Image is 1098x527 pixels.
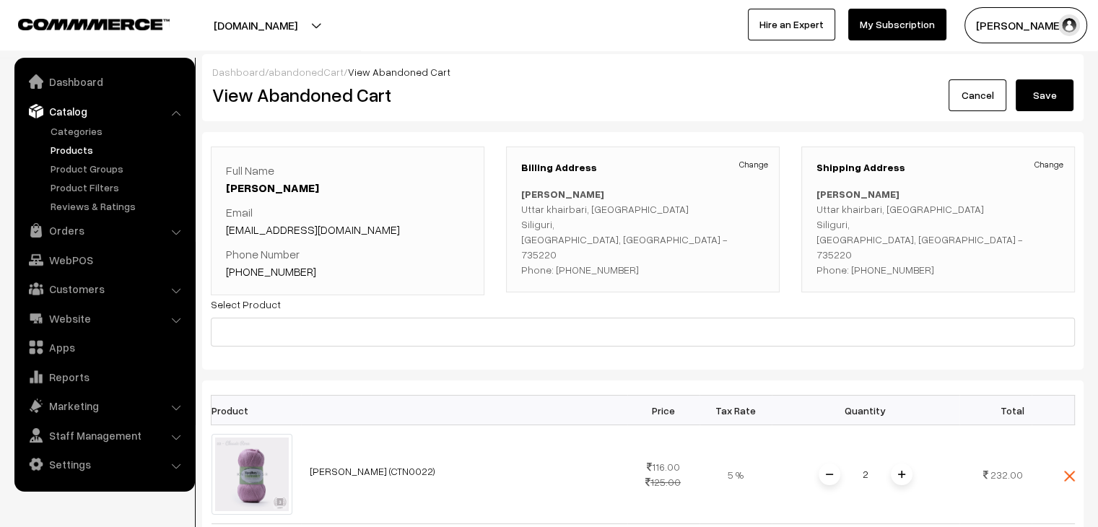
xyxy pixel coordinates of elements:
[18,334,190,360] a: Apps
[521,188,604,200] b: [PERSON_NAME]
[226,204,469,238] p: Email
[226,222,400,237] a: [EMAIL_ADDRESS][DOMAIN_NAME]
[226,162,469,196] p: Full Name
[816,188,899,200] b: [PERSON_NAME]
[728,469,744,481] span: 5 %
[55,85,129,95] div: Domain Overview
[47,123,190,139] a: Categories
[211,297,281,312] label: Select Product
[18,247,190,273] a: WebPOS
[18,276,190,302] a: Customers
[1058,14,1080,36] img: user
[348,66,450,78] span: View Abandoned Cart
[816,162,1060,174] h3: Shipping Address
[18,19,170,30] img: COMMMERCE
[144,84,155,95] img: tab_keywords_by_traffic_grey.svg
[18,98,190,124] a: Catalog
[521,162,764,174] h3: Billing Address
[226,180,319,195] a: [PERSON_NAME]
[310,465,435,477] a: [PERSON_NAME] (CTN0022)
[40,23,71,35] div: v 4.0.25
[18,69,190,95] a: Dashboard
[627,425,700,524] td: 116.00
[226,264,316,279] a: [PHONE_NUMBER]
[38,38,159,49] div: Domain: [DOMAIN_NAME]
[748,9,835,40] a: Hire an Expert
[627,396,700,425] th: Price
[964,7,1087,43] button: [PERSON_NAME]…
[212,434,292,515] img: 1000052418.jpg
[700,396,772,425] th: Tax Rate
[160,85,243,95] div: Keywords by Traffic
[226,245,469,280] p: Phone Number
[18,364,190,390] a: Reports
[18,217,190,243] a: Orders
[959,396,1032,425] th: Total
[47,180,190,195] a: Product Filters
[269,66,344,78] a: abandonedCart
[521,186,764,277] p: Uttar khairbari, [GEOGRAPHIC_DATA] Siliguri, [GEOGRAPHIC_DATA], [GEOGRAPHIC_DATA] - 735220 Phone:...
[18,393,190,419] a: Marketing
[826,471,833,478] img: minus
[816,186,1060,277] p: Uttar khairbari, [GEOGRAPHIC_DATA] Siliguri, [GEOGRAPHIC_DATA], [GEOGRAPHIC_DATA] - 735220 Phone:...
[47,142,190,157] a: Products
[848,9,946,40] a: My Subscription
[18,14,144,32] a: COMMMERCE
[18,422,190,448] a: Staff Management
[1034,158,1063,171] a: Change
[645,476,681,488] strike: 125.00
[739,158,768,171] a: Change
[39,84,51,95] img: tab_domain_overview_orange.svg
[18,451,190,477] a: Settings
[212,66,265,78] a: Dashboard
[47,161,190,176] a: Product Groups
[18,305,190,331] a: Website
[212,64,1073,79] div: / /
[23,23,35,35] img: logo_orange.svg
[898,471,905,478] img: plusI
[23,38,35,49] img: website_grey.svg
[990,469,1023,481] span: 232.00
[772,396,959,425] th: Quantity
[47,199,190,214] a: Reviews & Ratings
[1016,79,1073,111] button: Save
[212,84,632,106] h2: View Abandoned Cart
[949,79,1006,111] a: Cancel
[1064,471,1075,482] img: close
[212,396,301,425] th: Product
[163,7,348,43] button: [DOMAIN_NAME]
